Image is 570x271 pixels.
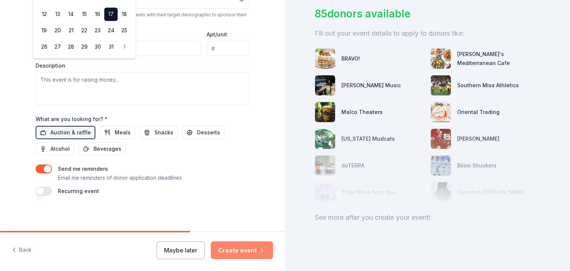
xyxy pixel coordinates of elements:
img: photo for Southern Miss Athletics [431,75,451,95]
button: 17 [104,8,118,21]
button: Create event [211,241,273,259]
button: 28 [64,40,78,54]
div: 85 donors available [315,6,540,22]
button: 20 [51,24,64,37]
button: 15 [78,8,91,21]
span: Auction & raffle [50,128,91,137]
button: 25 [118,24,131,37]
div: See more after you create your event! [315,212,540,223]
button: 24 [104,24,118,37]
button: 31 [104,40,118,54]
label: Apt/unit [207,31,227,38]
button: 26 [37,40,51,54]
button: 14 [64,8,78,21]
span: Alcohol [50,144,70,153]
button: 23 [91,24,104,37]
button: 18 [118,8,131,21]
div: [PERSON_NAME] Music [341,81,401,90]
img: photo for Malco Theaters [315,102,335,122]
span: Meals [115,128,131,137]
button: Alcohol [36,142,74,156]
button: Beverages [79,142,126,156]
button: Maybe later [157,241,205,259]
img: photo for Taziki's Mediterranean Cafe [431,49,451,69]
span: Desserts [197,128,220,137]
div: Fill out your event details to apply to donors like: [315,27,540,39]
div: We use this information to help brands find events with their target demographic to sponsor their... [36,12,249,24]
button: Desserts [182,126,225,139]
label: Send me reminders [58,166,108,172]
label: Description [36,62,65,69]
button: Auction & raffle [36,126,95,139]
img: photo for BRAVO! [315,49,335,69]
button: 21 [64,24,78,37]
label: What are you looking for? [36,115,108,123]
span: Beverages [94,144,121,153]
div: Southern Miss Athletics [457,81,519,90]
div: Malco Theaters [341,108,383,117]
div: [PERSON_NAME]'s Mediterranean Cafe [457,50,540,68]
button: Meals [100,126,135,139]
p: Email me reminders of donor application deadlines [58,173,182,182]
img: photo for Oriental Trading [431,102,451,122]
button: 30 [91,40,104,54]
button: 27 [51,40,64,54]
span: Snacks [154,128,173,137]
button: 16 [91,8,104,21]
button: 1 [118,40,131,54]
button: 19 [37,24,51,37]
button: 29 [78,40,91,54]
button: Snacks [140,126,178,139]
button: Back [12,242,32,258]
div: BRAVO! [341,54,360,63]
button: 12 [37,8,51,21]
img: photo for Alfred Music [315,75,335,95]
input: # [207,41,249,56]
button: 13 [51,8,64,21]
div: Oriental Trading [457,108,499,117]
label: Recurring event [58,188,99,194]
button: 22 [78,24,91,37]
